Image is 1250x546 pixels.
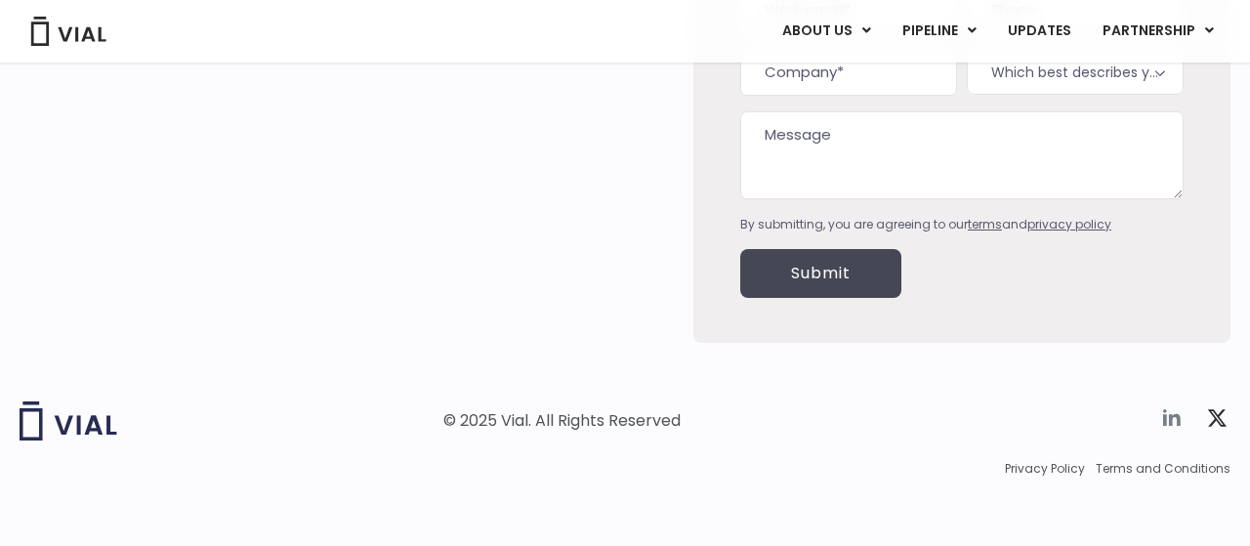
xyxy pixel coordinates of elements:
a: UPDATES [992,15,1086,48]
a: Terms and Conditions [1096,460,1230,478]
img: Vial logo wih "Vial" spelled out [20,401,117,441]
input: Company* [740,49,957,96]
span: Which best describes you?* [967,49,1184,95]
input: Submit [740,249,901,298]
img: Vial Logo [29,17,107,46]
a: privacy policy [1027,216,1111,232]
a: ABOUT USMenu Toggle [767,15,886,48]
div: By submitting, you are agreeing to our and [740,216,1184,233]
div: © 2025 Vial. All Rights Reserved [443,410,681,432]
a: PARTNERSHIPMenu Toggle [1087,15,1229,48]
a: terms [968,216,1002,232]
a: Privacy Policy [1005,460,1085,478]
a: PIPELINEMenu Toggle [887,15,991,48]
